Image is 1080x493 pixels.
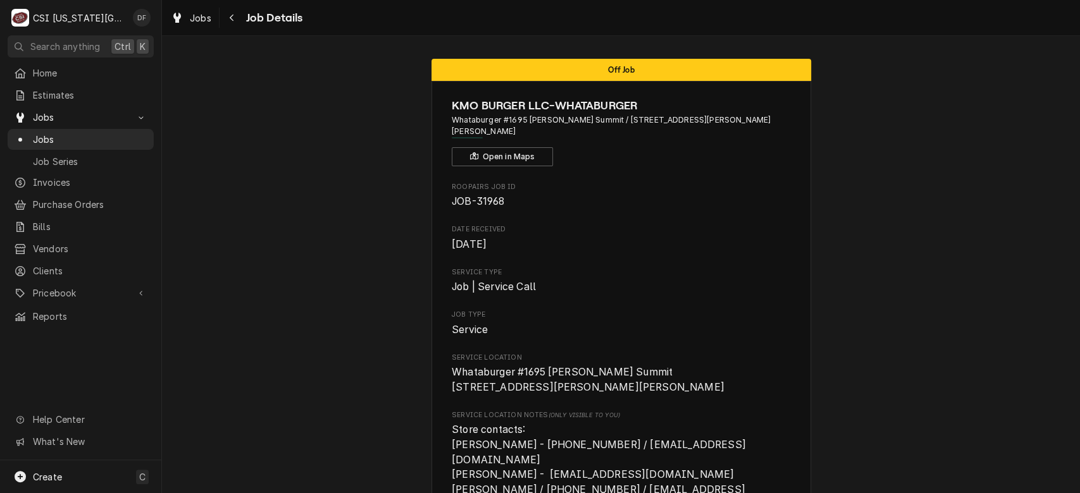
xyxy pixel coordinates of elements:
a: Go to Jobs [8,107,154,128]
a: Home [8,63,154,83]
span: Service Type [452,279,790,295]
span: JOB-31968 [452,195,504,207]
a: Go to Help Center [8,409,154,430]
span: Search anything [30,40,100,53]
a: Purchase Orders [8,194,154,215]
div: David Fannin's Avatar [133,9,151,27]
button: Navigate back [222,8,242,28]
span: Bills [33,220,147,233]
a: Jobs [8,129,154,150]
div: CSI [US_STATE][GEOGRAPHIC_DATA]. [33,11,126,25]
span: Service Location [452,353,790,363]
span: Reports [33,310,147,323]
span: Pricebook [33,286,128,300]
a: Jobs [166,8,216,28]
span: Service Type [452,267,790,277]
span: Service Location [452,365,790,394]
a: Clients [8,260,154,281]
span: Help Center [33,413,146,426]
span: (Only Visible to You) [549,411,620,418]
a: Bills [8,216,154,237]
div: Service Type [452,267,790,295]
div: Status [431,59,811,81]
span: What's New [33,435,146,448]
span: Whataburger #1695 [PERSON_NAME] Summit [STREET_ADDRESS][PERSON_NAME][PERSON_NAME] [452,366,724,393]
a: Invoices [8,172,154,193]
a: Job Series [8,151,154,172]
span: Estimates [33,88,147,102]
span: Roopairs Job ID [452,182,790,192]
a: Estimates [8,85,154,106]
span: Service Location Notes [452,410,790,420]
span: Invoices [33,176,147,189]
span: Purchase Orders [33,198,147,211]
div: CSI Kansas City.'s Avatar [11,9,29,27]
div: Client Information [452,97,790,166]
span: K [140,40,146,53]
a: Vendors [8,238,154,259]
a: Reports [8,306,154,327]
span: Job Type [452,310,790,320]
a: Go to Pricebook [8,283,154,303]
span: Jobs [190,11,211,25]
span: [DATE] [452,238,487,250]
span: Clients [33,264,147,277]
div: Date Received [452,224,790,252]
span: C [139,470,146,484]
span: Address [452,114,790,138]
span: Jobs [33,133,147,146]
a: Go to What's New [8,431,154,452]
div: Job Type [452,310,790,337]
span: Job Series [33,155,147,168]
span: Job Details [242,9,303,27]
span: Roopairs Job ID [452,194,790,209]
span: Home [33,66,147,80]
button: Open in Maps [452,147,553,166]
span: Job Type [452,322,790,338]
span: Vendors [33,242,147,255]
span: Date Received [452,224,790,234]
span: Service [452,324,488,336]
span: Create [33,472,62,482]
span: Job | Service Call [452,281,536,293]
span: Jobs [33,111,128,124]
div: Roopairs Job ID [452,182,790,209]
span: Name [452,97,790,114]
div: C [11,9,29,27]
button: Search anythingCtrlK [8,35,154,58]
div: Service Location [452,353,790,395]
div: DF [133,9,151,27]
span: Date Received [452,237,790,252]
span: Off Job [607,66,634,74]
span: Ctrl [115,40,131,53]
